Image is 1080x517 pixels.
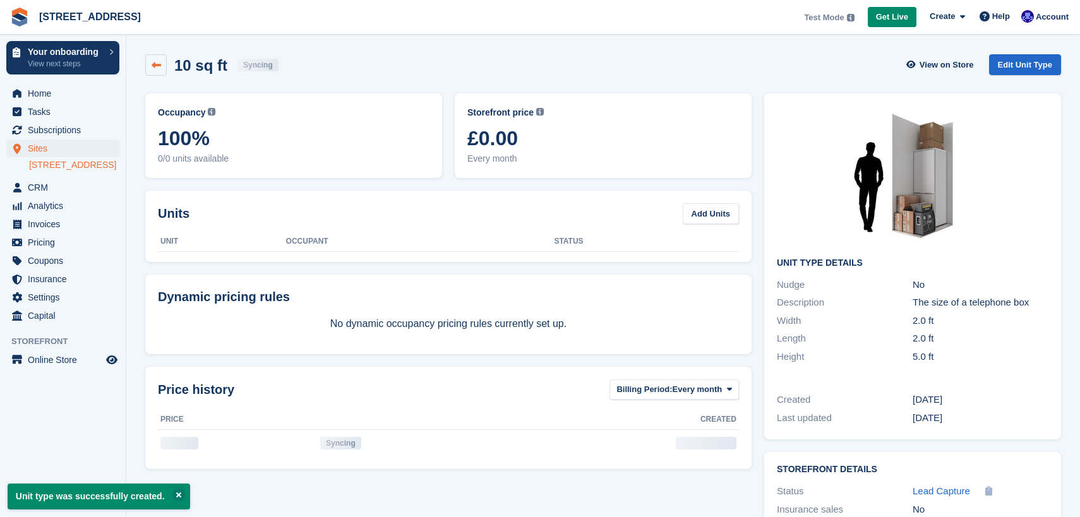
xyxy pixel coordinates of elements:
[6,307,119,324] a: menu
[34,6,146,27] a: [STREET_ADDRESS]
[992,10,1010,23] span: Help
[28,140,104,157] span: Sites
[28,252,104,270] span: Coupons
[6,103,119,121] a: menu
[158,127,429,150] span: 100%
[28,288,104,306] span: Settings
[777,502,913,517] div: Insurance sales
[6,234,119,251] a: menu
[777,350,913,364] div: Height
[6,140,119,157] a: menu
[6,270,119,288] a: menu
[28,197,104,215] span: Analytics
[777,411,913,425] div: Last updated
[700,413,736,425] span: Created
[158,316,739,331] p: No dynamic occupancy pricing rules currently set up.
[554,232,739,252] th: Status
[158,287,739,306] div: Dynamic pricing rules
[467,127,739,150] span: £0.00
[6,288,119,306] a: menu
[28,234,104,251] span: Pricing
[913,331,1048,346] div: 2.0 ft
[6,179,119,196] a: menu
[6,85,119,102] a: menu
[913,295,1048,310] div: The size of a telephone box
[616,383,672,396] span: Billing Period:
[28,85,104,102] span: Home
[777,465,1048,475] h2: Storefront Details
[6,252,119,270] a: menu
[536,108,544,116] img: icon-info-grey-7440780725fd019a000dd9b08b2336e03edf1995a4989e88bcd33f0948082b44.svg
[467,106,534,119] span: Storefront price
[876,11,908,23] span: Get Live
[913,485,970,496] span: Lead Capture
[777,314,913,328] div: Width
[28,215,104,233] span: Invoices
[6,121,119,139] a: menu
[158,152,429,165] span: 0/0 units available
[158,204,189,223] h2: Units
[158,106,205,119] span: Occupancy
[158,410,318,430] th: Price
[777,393,913,407] div: Created
[6,215,119,233] a: menu
[777,278,913,292] div: Nudge
[158,380,234,399] span: Price history
[8,484,190,509] p: Unit type was successfully created.
[868,7,916,28] a: Get Live
[174,57,227,74] h2: 10 sq ft
[104,352,119,367] a: Preview store
[28,351,104,369] span: Online Store
[777,484,913,499] div: Status
[158,232,286,252] th: Unit
[913,393,1048,407] div: [DATE]
[609,379,739,400] button: Billing Period: Every month
[777,331,913,346] div: Length
[905,54,979,75] a: View on Store
[930,10,955,23] span: Create
[804,11,844,24] span: Test Mode
[6,351,119,369] a: menu
[6,197,119,215] a: menu
[6,41,119,74] a: Your onboarding View next steps
[28,47,103,56] p: Your onboarding
[467,152,739,165] span: Every month
[208,108,215,116] img: icon-info-grey-7440780725fd019a000dd9b08b2336e03edf1995a4989e88bcd33f0948082b44.svg
[10,8,29,27] img: stora-icon-8386f47178a22dfd0bd8f6a31ec36ba5ce8667c1dd55bd0f319d3a0aa187defe.svg
[28,103,104,121] span: Tasks
[913,350,1048,364] div: 5.0 ft
[28,58,103,69] p: View next steps
[913,484,970,499] a: Lead Capture
[1036,11,1069,23] span: Account
[320,437,361,449] div: Syncing
[28,270,104,288] span: Insurance
[28,307,104,324] span: Capital
[1021,10,1034,23] img: Jem Plester
[11,335,126,348] span: Storefront
[989,54,1061,75] a: Edit Unit Type
[818,106,1007,248] img: 10-sqft-unit.jpg
[237,59,279,71] div: Syncing
[847,14,855,21] img: icon-info-grey-7440780725fd019a000dd9b08b2336e03edf1995a4989e88bcd33f0948082b44.svg
[920,59,974,71] span: View on Store
[683,203,739,224] a: Add Units
[286,232,555,252] th: Occupant
[913,314,1048,328] div: 2.0 ft
[29,159,119,171] a: [STREET_ADDRESS]
[28,179,104,196] span: CRM
[673,383,723,396] span: Every month
[913,411,1048,425] div: [DATE]
[913,278,1048,292] div: No
[777,295,913,310] div: Description
[777,258,1048,268] h2: Unit Type details
[913,502,1048,517] div: No
[28,121,104,139] span: Subscriptions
